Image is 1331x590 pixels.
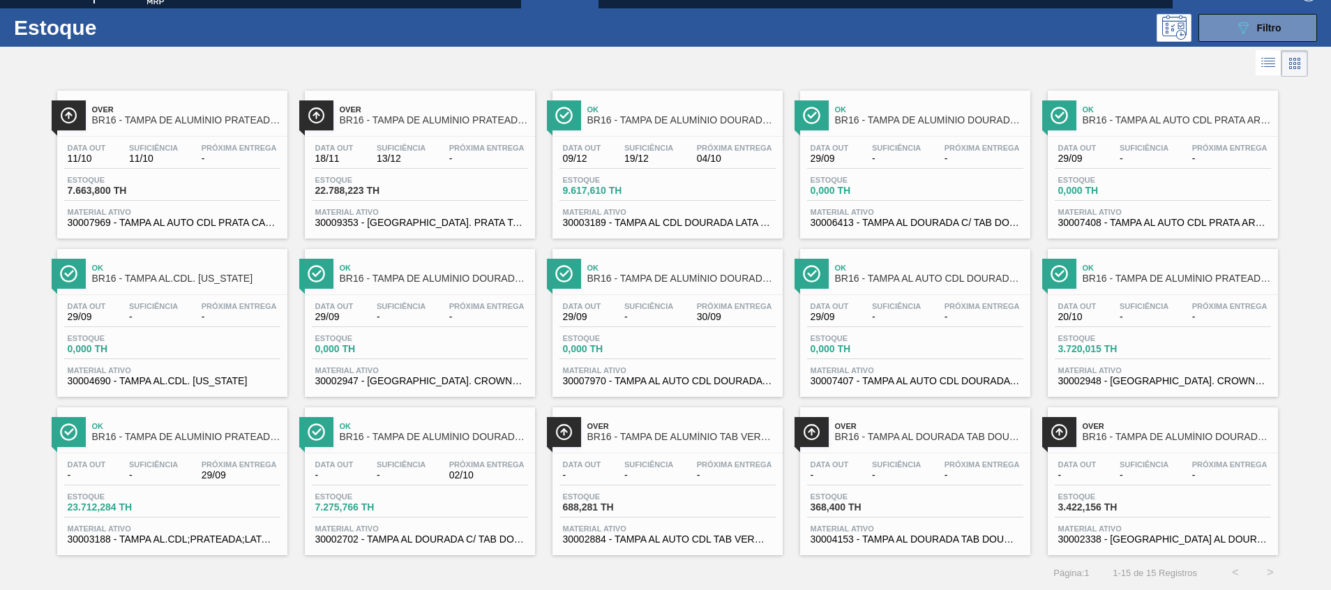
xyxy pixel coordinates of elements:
a: ÍconeOverBR16 - TAMPA AL DOURADA TAB DOURADA CANPACK CDLData out-Suficiência-Próxima Entrega-Esto... [790,397,1037,555]
span: Suficiência [377,302,426,310]
span: 3.720,015 TH [1058,344,1156,354]
span: 7.663,800 TH [68,186,165,196]
span: Próxima Entrega [449,460,525,469]
span: Próxima Entrega [697,302,772,310]
span: 29/09 [563,312,601,322]
span: 0,000 TH [315,344,413,354]
span: Data out [1058,144,1097,152]
span: 04/10 [697,153,772,164]
span: 30007408 - TAMPA AL AUTO CDL PRATA ARDAGH [1058,218,1268,228]
span: 30003189 - TAMPA AL CDL DOURADA LATA AUTOMATICA [563,218,772,228]
span: - [872,153,921,164]
span: - [1192,153,1268,164]
a: ÍconeOkBR16 - TAMPA DE ALUMÍNIO DOURADA TAB DOURADOData out-Suficiência-Próxima Entrega02/10Estoq... [294,397,542,555]
span: 29/09 [811,312,849,322]
span: 18/11 [315,153,354,164]
span: - [563,470,601,481]
span: Data out [563,302,601,310]
span: Estoque [811,334,908,342]
span: 30007970 - TAMPA AL AUTO CDL DOURADA CANPACK [563,376,772,386]
span: - [315,470,354,481]
span: - [945,470,1020,481]
span: 1 - 15 de 15 Registros [1111,568,1197,578]
span: Material ativo [315,366,525,375]
span: Ok [92,422,280,430]
span: Estoque [811,176,908,184]
span: Estoque [68,176,165,184]
span: - [449,153,525,164]
span: - [811,470,849,481]
a: ÍconeOkBR16 - TAMPA DE ALUMÍNIO PRATEADA BALL CDLData out-Suficiência-Próxima Entrega29/09Estoque... [47,397,294,555]
span: Próxima Entrega [945,144,1020,152]
div: Visão em Lista [1256,50,1281,77]
span: - [697,470,772,481]
span: 29/09 [202,470,277,481]
span: Suficiência [1120,460,1168,469]
span: Material ativo [563,524,772,533]
span: 20/10 [1058,312,1097,322]
a: ÍconeOkBR16 - TAMPA DE ALUMÍNIO DOURADA CROWN ISEData out29/09Suficiência-Próxima Entrega-Estoque... [294,239,542,397]
span: 30002702 - TAMPA AL DOURADA C/ TAB DOURADO [315,534,525,545]
span: Material ativo [1058,366,1268,375]
img: Ícone [803,107,820,124]
span: Material ativo [1058,524,1268,533]
span: 30002947 - TAMPA AL. CROWN; DOURADA; ISE [315,376,525,386]
span: Próxima Entrega [697,460,772,469]
span: - [1120,153,1168,164]
a: ÍconeOverBR16 - TAMPA DE ALUMÍNIO DOURADA TAB DOURADO CROWNData out-Suficiência-Próxima Entrega-E... [1037,397,1285,555]
span: Estoque [563,334,661,342]
a: ÍconeOverBR16 - TAMPA DE ALUMÍNIO PRATEADA CANPACK CDLData out11/10Suficiência11/10Próxima Entreg... [47,80,294,239]
span: 11/10 [68,153,106,164]
span: Data out [1058,302,1097,310]
span: Material ativo [563,208,772,216]
span: Estoque [1058,334,1156,342]
span: 30002884 - TAMPA AL AUTO CDL TAB VERM CANPACK [563,534,772,545]
span: 30009353 - TAMPA AL. PRATA TAB VERMELHO CDL AUTO [315,218,525,228]
img: Ícone [308,423,325,441]
span: 29/09 [811,153,849,164]
span: Material ativo [811,366,1020,375]
span: - [202,153,277,164]
span: Data out [315,302,354,310]
img: Ícone [308,107,325,124]
img: Ícone [555,265,573,282]
span: 368,400 TH [811,502,908,513]
span: BR16 - TAMPA DE ALUMÍNIO DOURADA BALL CDL [587,115,776,126]
img: Ícone [60,423,77,441]
span: Material ativo [315,208,525,216]
a: ÍconeOkBR16 - TAMPA DE ALUMÍNIO DOURADA TAB DOURADO ARDAGHData out29/09Suficiência-Próxima Entreg... [790,80,1037,239]
span: Suficiência [1120,144,1168,152]
span: - [377,312,426,322]
span: Suficiência [872,302,921,310]
a: ÍconeOkBR16 - TAMPA AL.CDL. [US_STATE]Data out29/09Suficiência-Próxima Entrega-Estoque0,000 THMat... [47,239,294,397]
img: Ícone [803,423,820,441]
span: BR16 - TAMPA AL AUTO CDL DOURADA ARDAGH [835,273,1023,284]
span: Over [587,422,776,430]
span: - [1058,470,1097,481]
span: - [1120,312,1168,322]
span: BR16 - TAMPA DE ALUMÍNIO PRATEADA CROWN ISE [1083,273,1271,284]
span: 30004153 - TAMPA AL DOURADA TAB DOURADO CDL CANPACK [811,534,1020,545]
span: Material ativo [315,524,525,533]
span: Estoque [563,176,661,184]
span: Over [835,422,1023,430]
img: Ícone [555,107,573,124]
span: Suficiência [129,302,178,310]
span: 29/09 [1058,153,1097,164]
span: BR16 - TAMPA AL AUTO CDL PRATA ARDAGH [1083,115,1271,126]
span: Material ativo [68,208,277,216]
span: Over [340,105,528,114]
span: 29/09 [315,312,354,322]
img: Ícone [308,265,325,282]
span: Estoque [68,492,165,501]
span: 0,000 TH [811,344,908,354]
span: Ok [1083,264,1271,272]
span: - [624,470,673,481]
span: 30002338 - TAMPA AL DOURADA TAB DOUR AUTO ISE [1058,534,1268,545]
span: Estoque [563,492,661,501]
span: Página : 1 [1053,568,1089,578]
button: Filtro [1198,14,1317,42]
span: 0,000 TH [563,344,661,354]
span: Material ativo [811,524,1020,533]
span: Próxima Entrega [1192,302,1268,310]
